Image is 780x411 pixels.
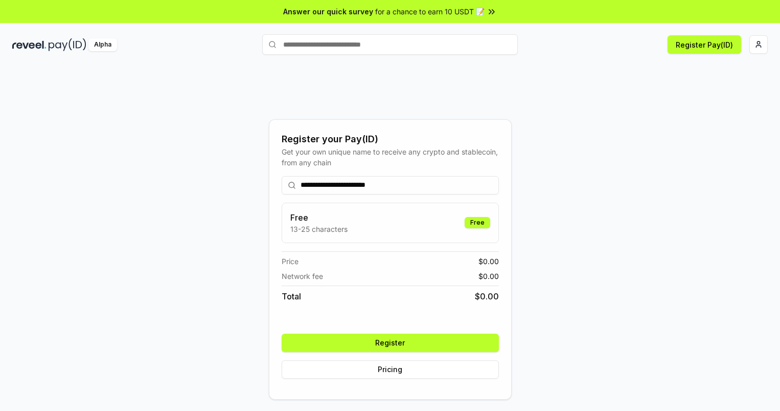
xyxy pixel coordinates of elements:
[282,360,499,379] button: Pricing
[282,146,499,168] div: Get your own unique name to receive any crypto and stablecoin, from any chain
[282,256,299,267] span: Price
[88,38,117,51] div: Alpha
[12,38,47,51] img: reveel_dark
[290,224,348,234] p: 13-25 characters
[375,6,485,17] span: for a chance to earn 10 USDT 📝
[49,38,86,51] img: pay_id
[478,271,499,282] span: $ 0.00
[478,256,499,267] span: $ 0.00
[282,271,323,282] span: Network fee
[282,334,499,352] button: Register
[282,290,301,302] span: Total
[465,217,490,228] div: Free
[668,35,741,54] button: Register Pay(ID)
[475,290,499,302] span: $ 0.00
[290,211,348,224] h3: Free
[282,132,499,146] div: Register your Pay(ID)
[283,6,373,17] span: Answer our quick survey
